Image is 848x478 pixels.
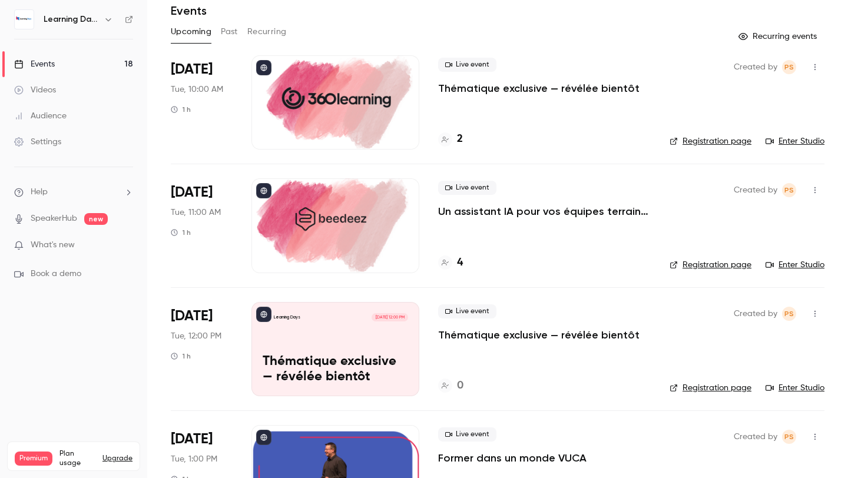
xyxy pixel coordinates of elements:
[171,351,191,361] div: 1 h
[784,183,794,197] span: PS
[438,81,640,95] a: Thématique exclusive — révélée bientôt
[15,452,52,466] span: Premium
[782,183,796,197] span: Prad Selvarajah
[14,58,55,70] div: Events
[171,207,221,218] span: Tue, 11:00 AM
[171,55,233,150] div: Oct 7 Tue, 10:00 AM (Europe/Paris)
[14,136,61,148] div: Settings
[171,228,191,237] div: 1 h
[784,430,794,444] span: PS
[734,183,777,197] span: Created by
[274,314,300,320] p: Learning Days
[251,302,419,396] a: Thématique exclusive — révélée bientôtLearning Days[DATE] 12:00 PMThématique exclusive — révélée ...
[784,307,794,321] span: PS
[670,382,751,394] a: Registration page
[59,449,95,468] span: Plan usage
[438,304,496,318] span: Live event
[670,259,751,271] a: Registration page
[171,307,213,326] span: [DATE]
[171,22,211,41] button: Upcoming
[171,453,217,465] span: Tue, 1:00 PM
[782,307,796,321] span: Prad Selvarajah
[438,378,463,394] a: 0
[44,14,99,25] h6: Learning Days
[782,430,796,444] span: Prad Selvarajah
[438,181,496,195] span: Live event
[457,378,463,394] h4: 0
[171,178,233,273] div: Oct 7 Tue, 11:00 AM (Europe/Paris)
[171,105,191,114] div: 1 h
[457,255,463,271] h4: 4
[15,10,34,29] img: Learning Days
[171,430,213,449] span: [DATE]
[247,22,287,41] button: Recurring
[14,186,133,198] li: help-dropdown-opener
[84,213,108,225] span: new
[734,307,777,321] span: Created by
[31,239,75,251] span: What's new
[457,131,463,147] h4: 2
[263,354,408,385] p: Thématique exclusive — révélée bientôt
[171,330,221,342] span: Tue, 12:00 PM
[766,259,824,271] a: Enter Studio
[766,382,824,394] a: Enter Studio
[438,204,651,218] a: Un assistant IA pour vos équipes terrain : former, accompagner et transformer l’expérience apprenant
[438,427,496,442] span: Live event
[171,183,213,202] span: [DATE]
[734,430,777,444] span: Created by
[734,60,777,74] span: Created by
[14,110,67,122] div: Audience
[438,451,587,465] a: Former dans un monde VUCA
[102,454,132,463] button: Upgrade
[171,84,223,95] span: Tue, 10:00 AM
[438,255,463,271] a: 4
[438,328,640,342] a: Thématique exclusive — révélée bientôt
[372,313,408,321] span: [DATE] 12:00 PM
[784,60,794,74] span: PS
[782,60,796,74] span: Prad Selvarajah
[171,4,207,18] h1: Events
[31,213,77,225] a: SpeakerHub
[14,84,56,96] div: Videos
[438,131,463,147] a: 2
[733,27,824,46] button: Recurring events
[438,58,496,72] span: Live event
[31,268,81,280] span: Book a demo
[670,135,751,147] a: Registration page
[766,135,824,147] a: Enter Studio
[171,60,213,79] span: [DATE]
[171,302,233,396] div: Oct 7 Tue, 12:00 PM (Europe/Paris)
[31,186,48,198] span: Help
[221,22,238,41] button: Past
